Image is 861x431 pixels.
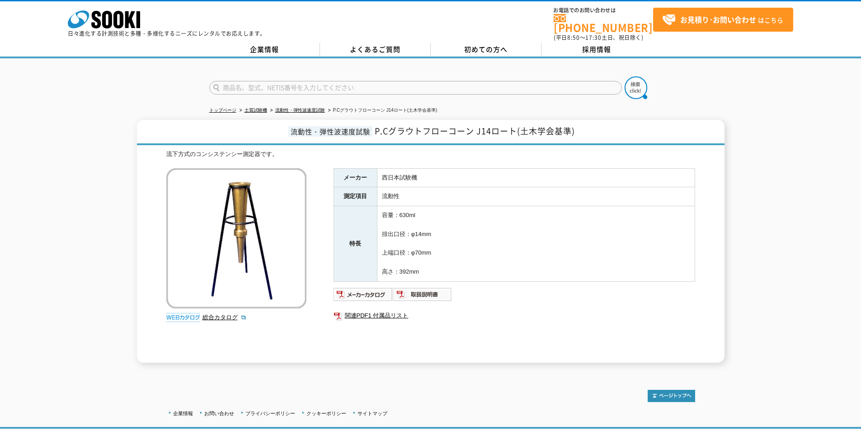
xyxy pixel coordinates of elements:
[166,150,695,159] div: 流下方式のコンシステンシー測定器です。
[393,287,452,302] img: 取扱説明書
[202,314,247,321] a: 総合カタログ
[334,206,377,282] th: 特長
[680,14,756,25] strong: お見積り･お問い合わせ
[554,33,643,42] span: (平日 ～ 土日、祝日除く)
[554,8,653,13] span: お電話でのお問い合わせは
[625,76,647,99] img: btn_search.png
[320,43,431,57] a: よくあるご質問
[204,411,234,416] a: お問い合わせ
[245,411,295,416] a: プライバシーポリシー
[662,13,783,27] span: はこちら
[334,187,377,206] th: 測定項目
[648,390,695,402] img: トップページへ
[334,293,393,300] a: メーカーカタログ
[245,108,267,113] a: 土質試験機
[209,81,622,95] input: 商品名、型式、NETIS番号を入力してください
[358,411,387,416] a: サイトマップ
[68,31,266,36] p: 日々進化する計測技術と多種・多様化するニーズにレンタルでお応えします。
[377,206,695,282] td: 容量：630ml 排出口径：φ14mm 上端口径：φ70mm 高さ：392mm
[166,168,306,308] img: P.Cグラウトフローコーン J14ロート(土木学会基準)
[209,43,320,57] a: 企業情報
[375,125,575,137] span: P.Cグラウトフローコーン J14ロート(土木学会基準)
[334,287,393,302] img: メーカーカタログ
[166,313,200,322] img: webカタログ
[541,43,652,57] a: 採用情報
[431,43,541,57] a: 初めての方へ
[567,33,580,42] span: 8:50
[464,44,508,54] span: 初めての方へ
[585,33,602,42] span: 17:30
[173,411,193,416] a: 企業情報
[377,168,695,187] td: 西日本試験機
[377,187,695,206] td: 流動性
[653,8,793,32] a: お見積り･お問い合わせはこちら
[275,108,325,113] a: 流動性・弾性波速度試験
[334,310,695,322] a: 関連PDF1 付属品リスト
[209,108,236,113] a: トップページ
[288,126,372,137] span: 流動性・弾性波速度試験
[334,168,377,187] th: メーカー
[326,106,438,115] li: P.Cグラウトフローコーン J14ロート(土木学会基準)
[306,411,346,416] a: クッキーポリシー
[554,14,653,33] a: [PHONE_NUMBER]
[393,293,452,300] a: 取扱説明書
